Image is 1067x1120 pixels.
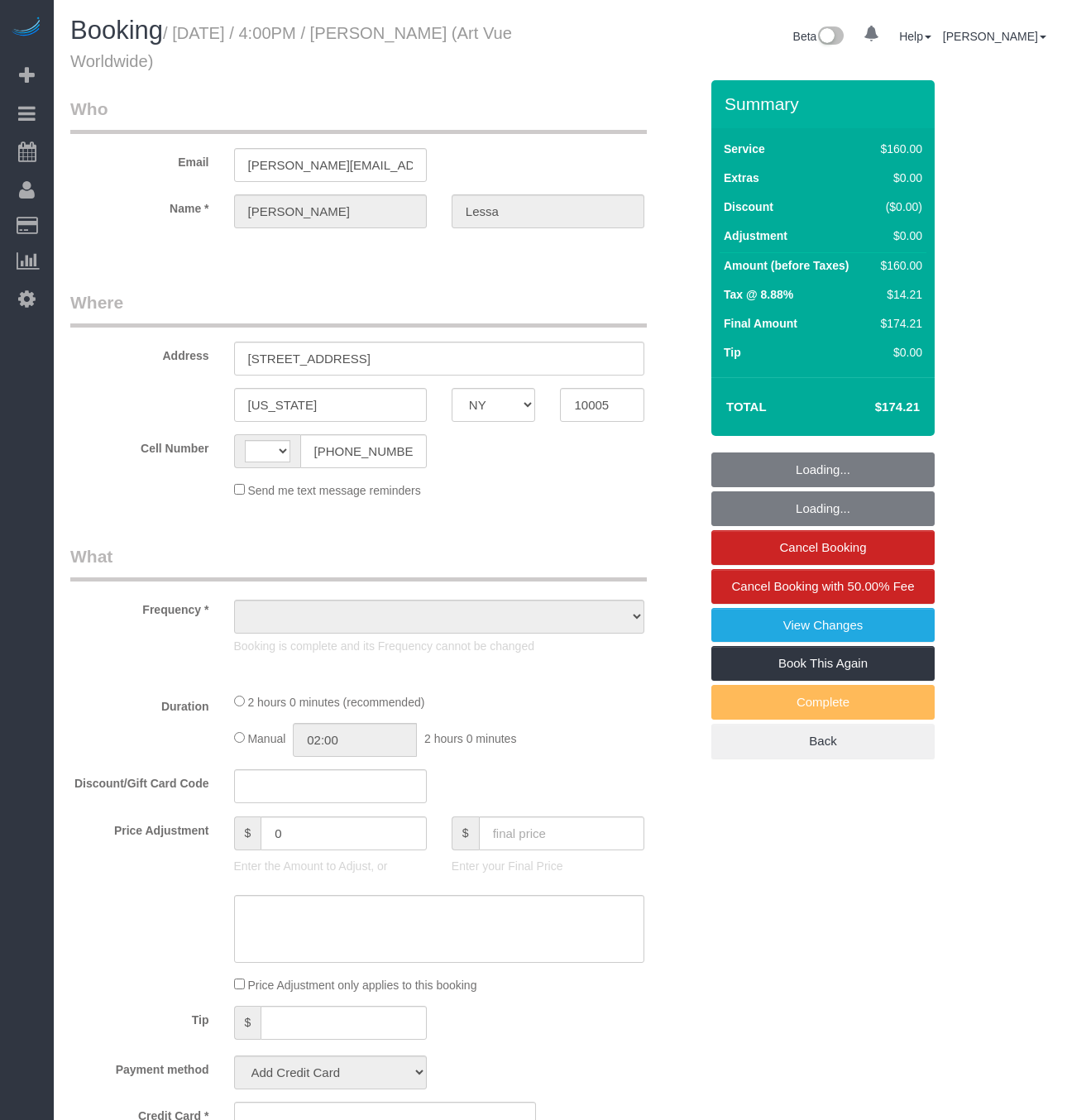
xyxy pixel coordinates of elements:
label: Discount [724,199,773,215]
span: Booking [70,16,163,45]
span: $ [452,816,479,850]
label: Extras [724,170,759,186]
label: Tip [724,344,741,361]
label: Tax @ 8.88% [724,286,793,303]
img: New interface [816,26,844,48]
span: Cancel Booking with 50.00% Fee [732,579,915,593]
span: $ [234,816,261,850]
small: / [DATE] / 4:00PM / [PERSON_NAME] (Art Vue Worldwide) [70,24,512,70]
label: Price Adjustment [58,816,222,839]
label: Discount/Gift Card Code [58,769,222,792]
legend: What [70,544,647,582]
a: Cancel Booking [711,530,935,565]
label: Adjustment [724,227,787,244]
span: $ [234,1006,261,1040]
label: Final Amount [724,315,797,332]
input: Email [234,148,427,182]
input: City [234,388,427,422]
label: Email [58,148,222,170]
label: Service [724,141,765,157]
label: Amount (before Taxes) [724,257,849,274]
a: Back [711,724,935,759]
label: Tip [58,1006,222,1028]
a: View Changes [711,608,935,643]
input: final price [479,816,645,850]
label: Duration [58,692,222,715]
input: Cell Number [300,434,427,468]
img: Automaid Logo [10,17,43,40]
label: Frequency * [58,596,222,618]
span: Price Adjustment only applies to this booking [247,979,476,992]
a: [PERSON_NAME] [943,30,1046,43]
span: Send me text message reminders [247,484,420,497]
label: Cell Number [58,434,222,457]
div: $174.21 [874,315,922,332]
div: $0.00 [874,344,922,361]
span: 2 hours 0 minutes [424,732,516,745]
p: Booking is complete and its Frequency cannot be changed [234,638,645,654]
h3: Summary [725,94,926,113]
input: Zip Code [560,388,644,422]
a: Beta [793,30,845,43]
input: Last Name [452,194,644,228]
p: Enter the Amount to Adjust, or [234,858,427,874]
div: $160.00 [874,257,922,274]
a: Book This Again [711,646,935,681]
a: Cancel Booking with 50.00% Fee [711,569,935,604]
label: Address [58,342,222,364]
a: Help [899,30,931,43]
span: 2 hours 0 minutes (recommended) [247,696,424,709]
div: $0.00 [874,227,922,244]
label: Name * [58,194,222,217]
label: Payment method [58,1055,222,1078]
h4: $174.21 [825,400,920,414]
legend: Where [70,290,647,328]
span: Manual [247,732,285,745]
div: $0.00 [874,170,922,186]
div: ($0.00) [874,199,922,215]
input: First Name [234,194,427,228]
div: $14.21 [874,286,922,303]
p: Enter your Final Price [452,858,644,874]
strong: Total [726,400,767,414]
legend: Who [70,97,647,134]
div: $160.00 [874,141,922,157]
